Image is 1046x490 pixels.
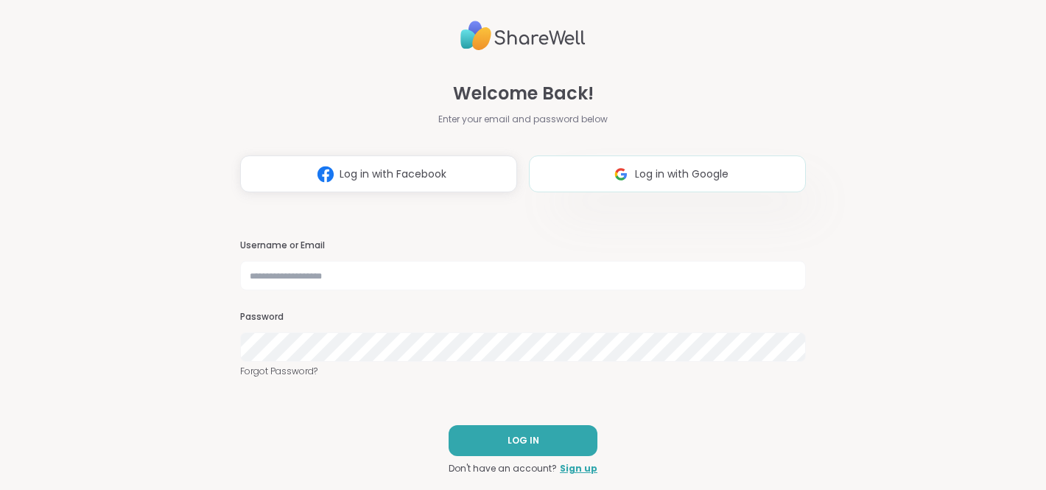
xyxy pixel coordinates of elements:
h3: Password [240,311,806,323]
span: Enter your email and password below [438,113,608,126]
button: LOG IN [449,425,597,456]
img: ShareWell Logomark [312,161,340,188]
span: Don't have an account? [449,462,557,475]
a: Forgot Password? [240,365,806,378]
span: Welcome Back! [453,80,594,107]
a: Sign up [560,462,597,475]
h3: Username or Email [240,239,806,252]
span: LOG IN [508,434,539,447]
img: ShareWell Logo [460,15,586,57]
span: Log in with Google [635,167,729,182]
span: Log in with Facebook [340,167,446,182]
button: Log in with Facebook [240,155,517,192]
button: Log in with Google [529,155,806,192]
img: ShareWell Logomark [607,161,635,188]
